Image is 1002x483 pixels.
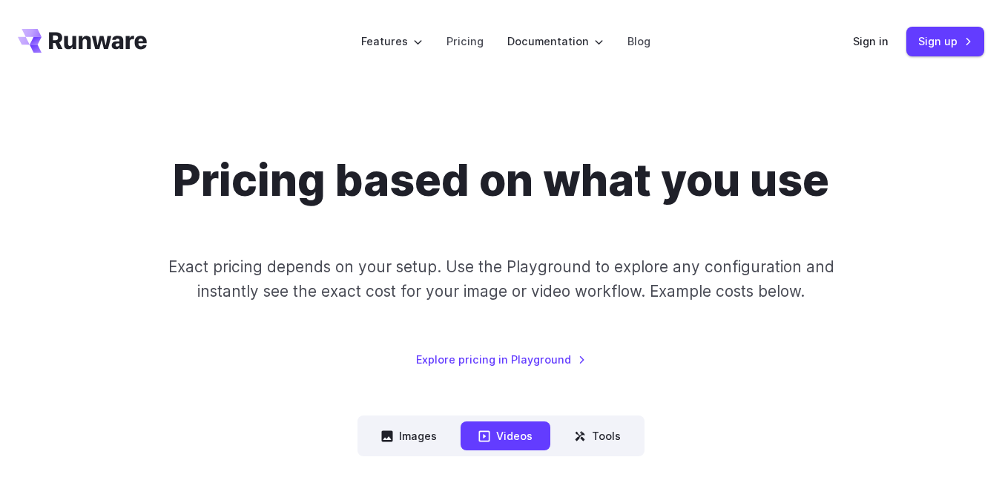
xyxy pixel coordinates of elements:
[173,154,829,207] h1: Pricing based on what you use
[446,33,484,50] a: Pricing
[416,351,586,368] a: Explore pricing in Playground
[556,421,639,450] button: Tools
[162,254,839,304] p: Exact pricing depends on your setup. Use the Playground to explore any configuration and instantl...
[627,33,650,50] a: Blog
[507,33,604,50] label: Documentation
[906,27,984,56] a: Sign up
[18,29,147,53] a: Go to /
[853,33,889,50] a: Sign in
[361,33,423,50] label: Features
[363,421,455,450] button: Images
[461,421,550,450] button: Videos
